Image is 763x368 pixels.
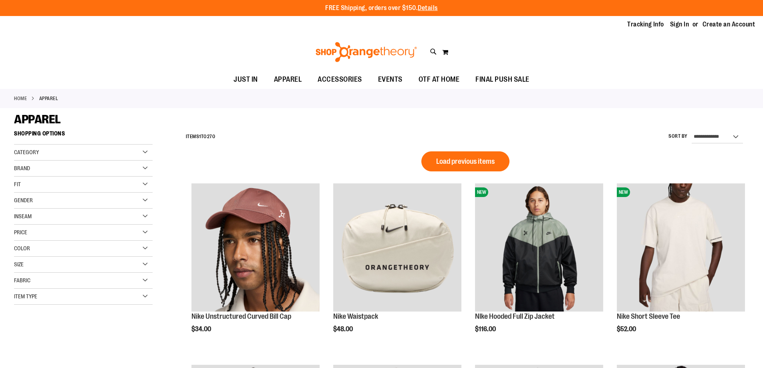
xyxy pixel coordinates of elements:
span: Gender [14,197,33,203]
div: Fabric [14,273,153,289]
span: FINAL PUSH SALE [475,70,529,88]
span: $52.00 [617,326,637,333]
a: Nike Short Sleeve Tee [617,312,680,320]
div: product [329,179,465,353]
span: Category [14,149,39,155]
a: APPAREL [266,70,310,88]
span: Inseam [14,213,32,219]
strong: APPAREL [39,95,58,102]
span: Fit [14,181,21,187]
div: product [613,179,749,353]
div: Color [14,241,153,257]
span: Fabric [14,277,30,284]
button: Load previous items [421,151,509,171]
span: Color [14,245,30,251]
div: Item Type [14,289,153,305]
div: product [471,179,607,353]
span: JUST IN [234,70,258,88]
div: Gender [14,193,153,209]
a: ACCESSORIES [310,70,370,89]
span: OTF AT HOME [419,70,460,88]
img: Nike Unstructured Curved Bill Cap [191,183,320,312]
span: NEW [475,187,488,197]
img: NIke Hooded Full Zip Jacket [475,183,603,312]
span: Price [14,229,27,235]
span: 270 [207,134,215,139]
a: Details [418,4,438,12]
div: Size [14,257,153,273]
img: Nike Short Sleeve Tee [617,183,745,312]
a: Home [14,95,27,102]
span: EVENTS [378,70,403,88]
span: Brand [14,165,30,171]
a: Nike Unstructured Curved Bill Cap [191,312,291,320]
img: Nike Waistpack [333,183,461,312]
p: FREE Shipping, orders over $150. [325,4,438,13]
span: ACCESSORIES [318,70,362,88]
span: APPAREL [274,70,302,88]
span: Size [14,261,24,267]
span: $48.00 [333,326,354,333]
div: Price [14,225,153,241]
span: 1 [199,134,201,139]
strong: Shopping Options [14,127,153,145]
span: Load previous items [436,157,495,165]
div: Category [14,145,153,161]
a: NIke Hooded Full Zip JacketNEW [475,183,603,313]
a: Nike Unstructured Curved Bill Cap [191,183,320,313]
div: Fit [14,177,153,193]
a: Tracking Info [627,20,664,29]
div: Brand [14,161,153,177]
a: Create an Account [703,20,755,29]
a: NIke Hooded Full Zip Jacket [475,312,555,320]
img: Shop Orangetheory [314,42,418,62]
span: $34.00 [191,326,212,333]
a: Nike Short Sleeve TeeNEW [617,183,745,313]
label: Sort By [668,133,688,140]
a: FINAL PUSH SALE [467,70,538,89]
div: Inseam [14,209,153,225]
div: product [187,179,324,353]
a: EVENTS [370,70,411,89]
a: Nike Waistpack [333,183,461,313]
a: Sign In [670,20,689,29]
a: JUST IN [225,70,266,89]
span: APPAREL [14,113,61,126]
h2: Items to [186,131,215,143]
span: Item Type [14,293,37,300]
a: OTF AT HOME [411,70,468,89]
span: $116.00 [475,326,497,333]
span: NEW [617,187,630,197]
a: Nike Waistpack [333,312,378,320]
